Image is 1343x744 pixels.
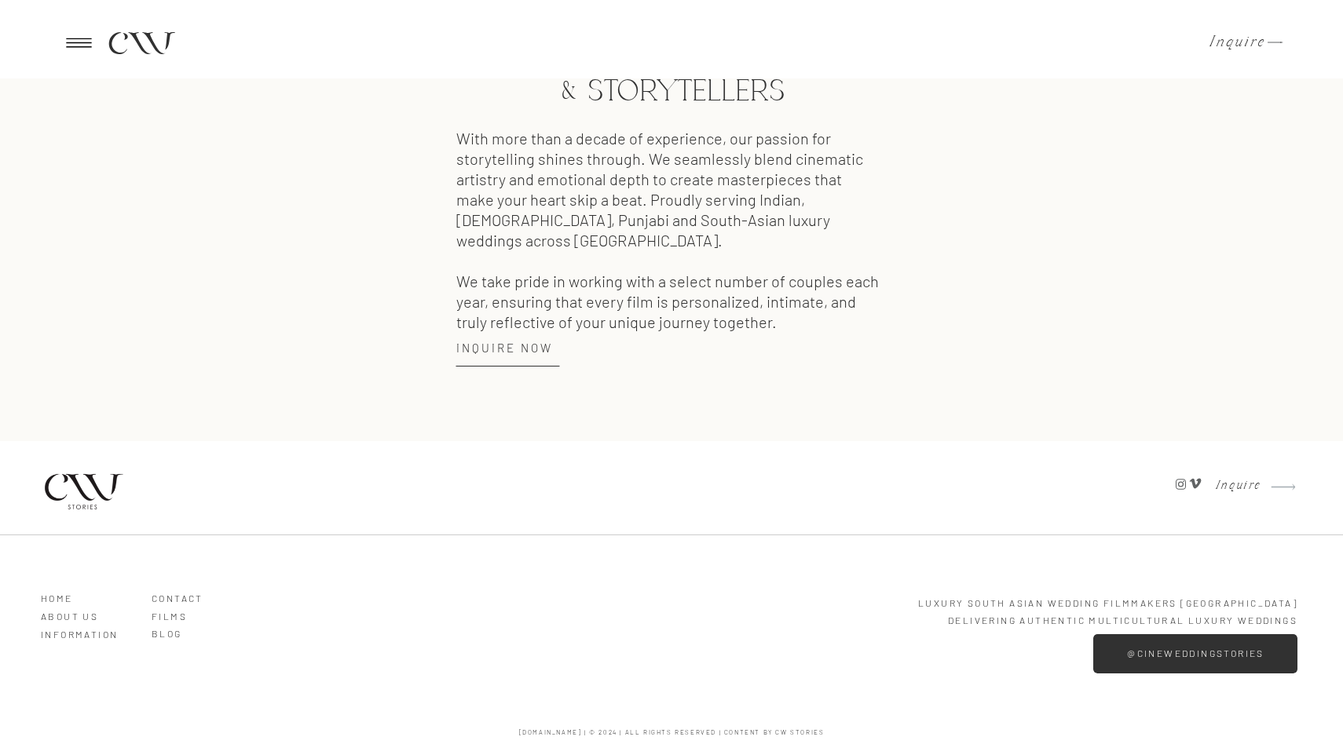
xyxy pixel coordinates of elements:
p: LUXURY South Asian Wedding Filmmakers [GEOGRAPHIC_DATA] Delivering Authentic multicultural Luxury... [842,595,1297,630]
a: @cineweddingstories [1114,648,1277,658]
a: Films [152,606,241,620]
a: Inquire [1209,35,1256,50]
a: HOME [41,588,130,602]
a: ABOUT US [41,606,130,620]
a: CW [108,28,174,57]
p: With more than a decade of experience, our passion for storytelling shines through. We seamlessly... [456,128,880,312]
a: BLOG [152,623,241,637]
a: Inquire [1209,480,1261,494]
a: Inquire Now [456,342,571,362]
h3: [DOMAIN_NAME] | © 2024 | ALL RIGHTS RESERVED | content by CW Stories [200,727,1143,737]
a: Contact [152,588,241,602]
a: Information [41,624,130,638]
